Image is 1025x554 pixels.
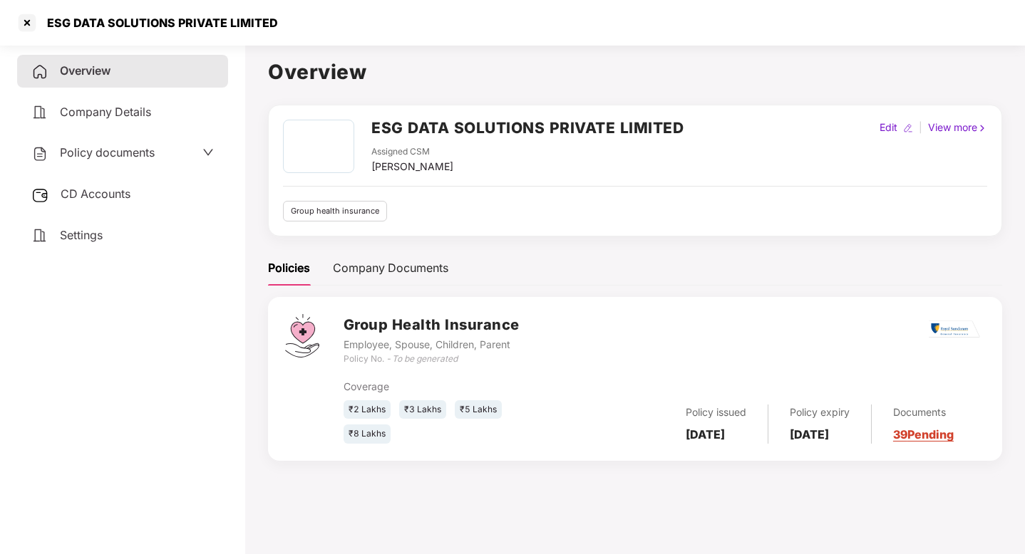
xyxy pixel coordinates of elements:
img: svg+xml;base64,PHN2ZyB4bWxucz0iaHR0cDovL3d3dy53My5vcmcvMjAwMC9zdmciIHdpZHRoPSIyNCIgaGVpZ2h0PSIyNC... [31,104,48,121]
img: editIcon [903,123,913,133]
div: Documents [893,404,954,420]
h2: ESG DATA SOLUTIONS PRIVATE LIMITED [371,116,684,140]
span: CD Accounts [61,187,130,201]
div: ESG DATA SOLUTIONS PRIVATE LIMITED [38,16,278,30]
div: View more [925,120,990,135]
div: Policy expiry [790,404,850,420]
div: Group health insurance [283,201,387,221]
i: To be generated [392,353,458,364]
b: [DATE] [686,427,725,441]
div: Policy No. - [344,352,520,366]
img: svg+xml;base64,PHN2ZyB4bWxucz0iaHR0cDovL3d3dy53My5vcmcvMjAwMC9zdmciIHdpZHRoPSIyNCIgaGVpZ2h0PSIyNC... [31,63,48,80]
b: [DATE] [790,427,829,441]
div: Policies [268,259,310,277]
h3: Group Health Insurance [344,314,520,336]
img: rsi.png [929,320,980,338]
img: rightIcon [977,123,987,133]
h1: Overview [268,56,1002,88]
span: Company Details [60,105,151,119]
a: 39 Pending [893,427,954,441]
img: svg+xml;base64,PHN2ZyB4bWxucz0iaHR0cDovL3d3dy53My5vcmcvMjAwMC9zdmciIHdpZHRoPSIyNCIgaGVpZ2h0PSIyNC... [31,227,48,244]
div: [PERSON_NAME] [371,159,453,174]
div: Edit [877,120,900,135]
span: Overview [60,63,110,78]
img: svg+xml;base64,PHN2ZyB4bWxucz0iaHR0cDovL3d3dy53My5vcmcvMjAwMC9zdmciIHdpZHRoPSIyNCIgaGVpZ2h0PSIyNC... [31,145,48,162]
div: Coverage [344,379,557,394]
img: svg+xml;base64,PHN2ZyB4bWxucz0iaHR0cDovL3d3dy53My5vcmcvMjAwMC9zdmciIHdpZHRoPSI0Ny43MTQiIGhlaWdodD... [285,314,319,357]
div: | [916,120,925,135]
img: svg+xml;base64,PHN2ZyB3aWR0aD0iMjUiIGhlaWdodD0iMjQiIHZpZXdCb3g9IjAgMCAyNSAyNCIgZmlsbD0ibm9uZSIgeG... [31,187,49,204]
div: ₹2 Lakhs [344,400,391,419]
span: down [202,147,214,158]
div: Policy issued [686,404,746,420]
div: Assigned CSM [371,145,453,159]
div: Company Documents [333,259,448,277]
span: Policy documents [60,145,155,160]
span: Settings [60,228,103,242]
div: ₹3 Lakhs [399,400,446,419]
div: Employee, Spouse, Children, Parent [344,337,520,352]
div: ₹5 Lakhs [455,400,502,419]
div: ₹8 Lakhs [344,424,391,444]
